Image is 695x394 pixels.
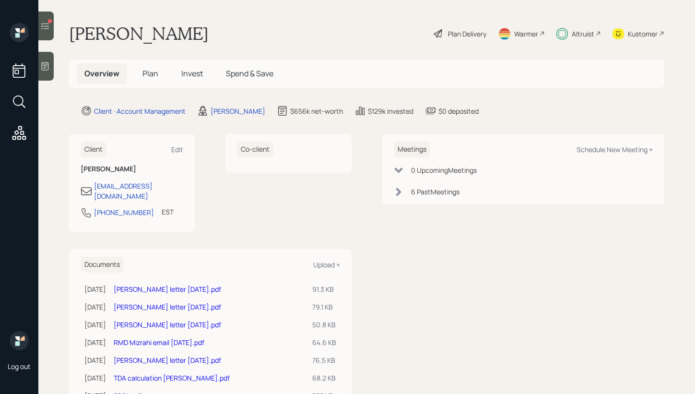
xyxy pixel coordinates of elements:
[411,165,477,175] div: 0 Upcoming Meeting s
[411,187,459,197] div: 6 Past Meeting s
[312,284,336,294] div: 91.3 KB
[84,373,106,383] div: [DATE]
[84,68,119,79] span: Overview
[368,106,413,116] div: $129k invested
[312,355,336,365] div: 76.5 KB
[226,68,273,79] span: Spend & Save
[237,142,273,157] h6: Co-client
[114,356,221,365] a: [PERSON_NAME] letter [DATE].pdf
[69,23,209,44] h1: [PERSON_NAME]
[290,106,343,116] div: $656k net-worth
[84,355,106,365] div: [DATE]
[114,285,221,294] a: [PERSON_NAME] letter [DATE].pdf
[572,29,594,39] div: Altruist
[181,68,203,79] span: Invest
[142,68,158,79] span: Plan
[312,320,336,330] div: 50.8 KB
[114,320,221,329] a: [PERSON_NAME] letter [DATE].pdf
[81,257,124,273] h6: Documents
[628,29,658,39] div: Kustomer
[84,320,106,330] div: [DATE]
[81,142,106,157] h6: Client
[211,106,265,116] div: [PERSON_NAME]
[84,337,106,347] div: [DATE]
[312,337,336,347] div: 64.6 KB
[312,302,336,312] div: 79.1 KB
[313,260,340,269] div: Upload +
[438,106,479,116] div: $0 deposited
[114,302,221,311] a: [PERSON_NAME] letter [DATE].pdf
[94,207,154,217] div: [PHONE_NUMBER]
[162,207,174,217] div: EST
[514,29,538,39] div: Warmer
[94,106,186,116] div: Client · Account Management
[171,145,183,154] div: Edit
[114,338,204,347] a: RMD Mizrahi email [DATE].pdf
[84,284,106,294] div: [DATE]
[84,302,106,312] div: [DATE]
[312,373,336,383] div: 68.2 KB
[448,29,486,39] div: Plan Delivery
[114,373,230,382] a: TDA calculation [PERSON_NAME].pdf
[10,331,29,350] img: retirable_logo.png
[8,362,31,371] div: Log out
[394,142,430,157] h6: Meetings
[577,145,653,154] div: Schedule New Meeting +
[94,181,183,201] div: [EMAIL_ADDRESS][DOMAIN_NAME]
[81,165,183,173] h6: [PERSON_NAME]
